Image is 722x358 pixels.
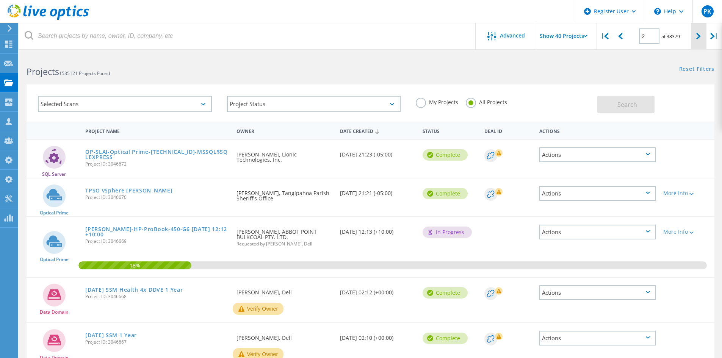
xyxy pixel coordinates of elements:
button: Verify Owner [233,303,283,315]
div: | [706,23,722,50]
a: [DATE] SSM 1 Year [85,333,137,338]
span: Optical Prime [40,257,69,262]
span: Project ID: 3046672 [85,162,229,166]
div: Actions [539,225,656,239]
div: Owner [233,124,336,138]
span: PK [703,8,711,14]
label: All Projects [466,98,507,105]
div: Status [419,124,481,138]
div: [DATE] 02:10 (+00:00) [336,323,419,348]
a: [DATE] SSM Health 4x DDVE 1 Year [85,287,183,292]
div: Complete [423,149,468,161]
div: Actions [539,331,656,345]
div: In Progress [423,227,472,238]
svg: \n [654,8,661,15]
div: [DATE] 21:21 (-05:00) [336,178,419,203]
div: [PERSON_NAME], Lionic Technologies, Inc. [233,140,336,170]
div: [PERSON_NAME], Tangipahoa Parish Sheriff's Office [233,178,336,209]
div: [PERSON_NAME], Dell [233,278,336,303]
div: [PERSON_NAME], Dell [233,323,336,348]
div: Project Status [227,96,401,112]
div: Project Name [81,124,233,138]
div: [DATE] 12:13 (+10:00) [336,217,419,242]
div: More Info [663,229,711,234]
div: Actions [539,285,656,300]
a: Reset Filters [679,66,714,73]
div: Actions [536,124,659,138]
span: Project ID: 3046668 [85,294,229,299]
span: Project ID: 3046667 [85,340,229,344]
span: Advanced [500,33,525,38]
a: TPSO vSphere [PERSON_NAME] [85,188,172,193]
a: Live Optics Dashboard [8,16,89,21]
span: Project ID: 3046670 [85,195,229,200]
span: Requested by [PERSON_NAME], Dell [236,242,332,246]
div: [PERSON_NAME], ABBOT POINT BULKCOAL PTY. LTD. [233,217,336,254]
div: Complete [423,287,468,299]
span: Search [617,100,637,109]
div: Date Created [336,124,419,138]
span: 1535121 Projects Found [59,70,110,77]
b: Projects [27,66,59,78]
div: | [597,23,612,50]
button: Search [597,96,655,113]
span: Data Domain [40,310,69,314]
a: [PERSON_NAME]-HP-ProBook-450-G6 [DATE] 12:12 +10:00 [85,227,229,237]
span: 18% [78,261,191,268]
label: My Projects [416,98,458,105]
span: Project ID: 3046669 [85,239,229,244]
span: SQL Server [42,172,66,177]
div: [DATE] 02:12 (+00:00) [336,278,419,303]
div: Complete [423,188,468,199]
span: Optical Prime [40,211,69,215]
span: of 38379 [661,33,680,40]
div: Deal Id [481,124,536,138]
div: Actions [539,147,656,162]
div: More Info [663,191,711,196]
div: [DATE] 21:23 (-05:00) [336,140,419,165]
div: Complete [423,333,468,344]
div: Selected Scans [38,96,212,112]
div: Actions [539,186,656,201]
a: OP-SLAI-Optical Prime-[TECHNICAL_ID]-MSSQL$SQLEXPRESS [85,149,229,160]
input: Search projects by name, owner, ID, company, etc [19,23,476,49]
